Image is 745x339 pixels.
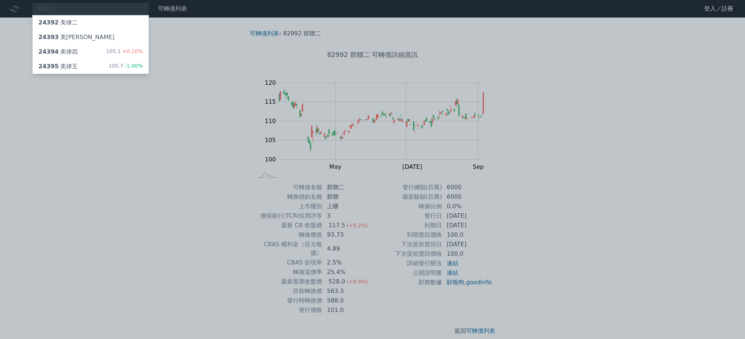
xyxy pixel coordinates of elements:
a: 24393美[PERSON_NAME] [33,30,149,45]
div: 105.7 [108,62,143,71]
div: 美[PERSON_NAME] [38,33,115,42]
span: +0.10% [121,48,143,54]
a: 24395美律五 105.7-1.00% [33,59,149,74]
span: 24393 [38,34,59,41]
div: 105.1 [106,47,143,56]
span: 24392 [38,19,59,26]
a: 24394美律四 105.1+0.10% [33,45,149,59]
a: 24392美律二 [33,15,149,30]
span: 24395 [38,63,59,70]
div: 美律二 [38,18,78,27]
span: -1.00% [123,63,143,69]
div: 美律四 [38,47,78,56]
div: 美律五 [38,62,78,71]
span: 24394 [38,48,59,55]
